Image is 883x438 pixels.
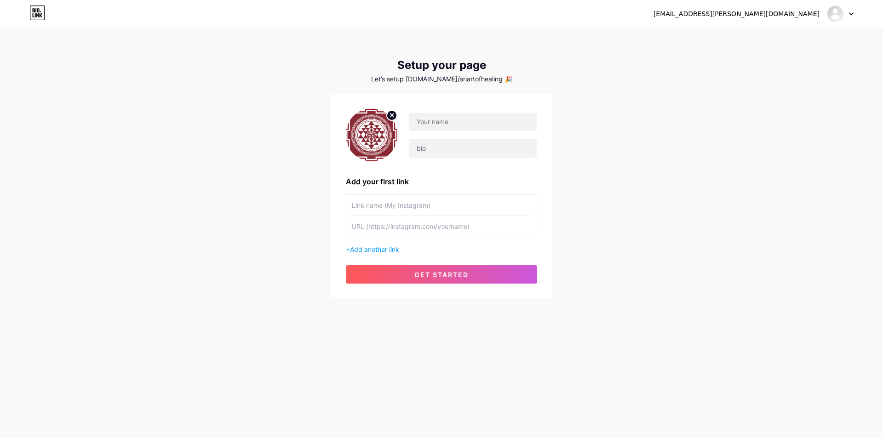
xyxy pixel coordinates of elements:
div: + [346,245,537,254]
div: Add your first link [346,176,537,187]
img: sriartofhealing [826,5,844,23]
span: Add another link [350,245,399,253]
span: get started [414,271,469,279]
button: get started [346,265,537,284]
input: bio [409,139,537,158]
img: profile pic [346,108,397,161]
div: Let’s setup [DOMAIN_NAME]/sriartofhealing 🎉 [331,75,552,83]
div: Setup your page [331,59,552,72]
input: URL (https://instagram.com/yourname) [352,216,531,237]
input: Your name [409,113,537,131]
input: Link name (My Instagram) [352,195,531,216]
div: [EMAIL_ADDRESS][PERSON_NAME][DOMAIN_NAME] [654,9,820,19]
